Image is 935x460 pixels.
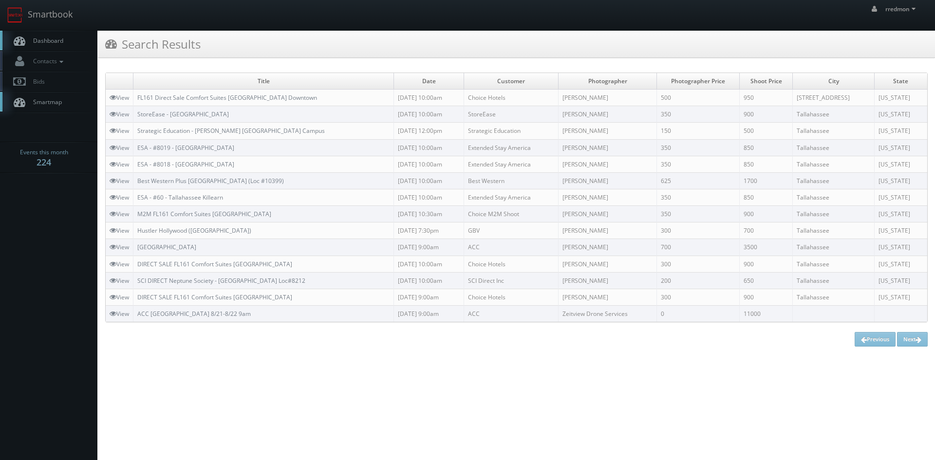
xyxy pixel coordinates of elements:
td: Date [394,73,464,90]
td: 300 [656,256,739,272]
a: View [110,310,129,318]
a: View [110,110,129,118]
td: Tallahassee [793,172,875,189]
td: Tallahassee [793,222,875,239]
a: Best Western Plus [GEOGRAPHIC_DATA] (Loc #10399) [137,177,284,185]
td: [PERSON_NAME] [559,172,656,189]
td: Photographer Price [656,73,739,90]
h3: Search Results [105,36,201,53]
a: ESA - #8018 - [GEOGRAPHIC_DATA] [137,160,234,168]
td: [DATE] 10:00am [394,172,464,189]
td: [PERSON_NAME] [559,106,656,123]
a: M2M FL161 Comfort Suites [GEOGRAPHIC_DATA] [137,210,271,218]
td: Tallahassee [793,256,875,272]
span: Dashboard [28,37,63,45]
td: Tallahassee [793,206,875,222]
td: Extended Stay America [464,139,559,156]
a: View [110,210,129,218]
td: Tallahassee [793,189,875,205]
td: [DATE] 10:00am [394,106,464,123]
td: Title [133,73,394,90]
a: SCI DIRECT Neptune Society - [GEOGRAPHIC_DATA] Loc#8212 [137,276,305,285]
td: [DATE] 10:00am [394,256,464,272]
td: 700 [739,222,792,239]
td: [DATE] 10:00am [394,139,464,156]
td: [US_STATE] [874,289,927,305]
td: Choice Hotels [464,90,559,106]
a: Hustler Hollywood ([GEOGRAPHIC_DATA]) [137,226,251,235]
td: Shoot Price [739,73,792,90]
td: 900 [739,289,792,305]
td: [PERSON_NAME] [559,206,656,222]
a: View [110,160,129,168]
td: [PERSON_NAME] [559,90,656,106]
span: Events this month [20,147,68,157]
td: Zeitview Drone Services [559,305,656,322]
td: 350 [656,189,739,205]
a: ESA - #60 - Tallahassee Killearn [137,193,223,202]
span: Smartmap [28,98,62,106]
td: 350 [656,206,739,222]
a: View [110,293,129,301]
td: [PERSON_NAME] [559,156,656,172]
td: [DATE] 10:00am [394,90,464,106]
span: Contacts [28,57,66,65]
a: DIRECT SALE FL161 Comfort Suites [GEOGRAPHIC_DATA] [137,293,292,301]
td: [US_STATE] [874,239,927,256]
a: View [110,144,129,152]
a: View [110,243,129,251]
td: 200 [656,272,739,289]
td: 350 [656,106,739,123]
td: Extended Stay America [464,156,559,172]
a: ESA - #8019 - [GEOGRAPHIC_DATA] [137,144,234,152]
td: [PERSON_NAME] [559,272,656,289]
td: City [793,73,875,90]
a: StoreEase - [GEOGRAPHIC_DATA] [137,110,229,118]
td: [DATE] 10:30am [394,206,464,222]
td: [PERSON_NAME] [559,139,656,156]
td: [PERSON_NAME] [559,222,656,239]
td: 500 [739,123,792,139]
td: [US_STATE] [874,156,927,172]
a: View [110,276,129,285]
td: [US_STATE] [874,206,927,222]
a: ACC [GEOGRAPHIC_DATA] 8/21-8/22 9am [137,310,251,318]
td: 625 [656,172,739,189]
td: Choice Hotels [464,256,559,272]
td: Choice Hotels [464,289,559,305]
td: Tallahassee [793,156,875,172]
img: smartbook-logo.png [7,7,23,23]
td: GBV [464,222,559,239]
td: Photographer [559,73,656,90]
a: DIRECT SALE FL161 Comfort Suites [GEOGRAPHIC_DATA] [137,260,292,268]
td: [DATE] 9:00am [394,289,464,305]
td: Tallahassee [793,239,875,256]
td: [US_STATE] [874,256,927,272]
td: 650 [739,272,792,289]
td: [DATE] 10:00am [394,272,464,289]
td: Strategic Education [464,123,559,139]
a: Strategic Education - [PERSON_NAME] [GEOGRAPHIC_DATA] Campus [137,127,325,135]
td: Extended Stay America [464,189,559,205]
a: View [110,193,129,202]
td: Tallahassee [793,123,875,139]
td: [DATE] 7:30pm [394,222,464,239]
td: 900 [739,256,792,272]
td: 3500 [739,239,792,256]
td: [US_STATE] [874,123,927,139]
td: Tallahassee [793,139,875,156]
td: Customer [464,73,559,90]
td: [PERSON_NAME] [559,189,656,205]
td: [DATE] 10:00am [394,189,464,205]
td: 900 [739,206,792,222]
td: [US_STATE] [874,272,927,289]
td: [PERSON_NAME] [559,239,656,256]
td: 350 [656,139,739,156]
td: [US_STATE] [874,106,927,123]
td: 850 [739,139,792,156]
a: View [110,93,129,102]
td: [PERSON_NAME] [559,256,656,272]
td: 1700 [739,172,792,189]
span: rredmon [885,5,918,13]
td: ACC [464,239,559,256]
